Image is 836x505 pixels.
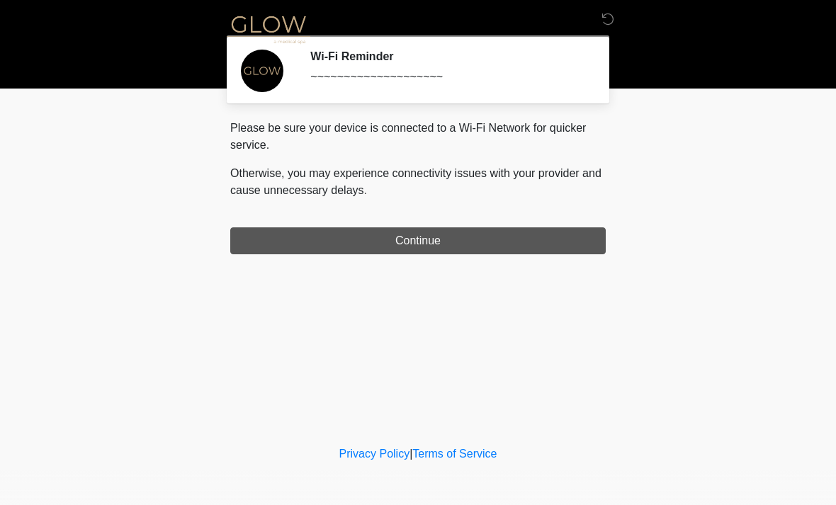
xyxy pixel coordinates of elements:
[409,448,412,460] a: |
[230,227,606,254] button: Continue
[230,120,606,154] p: Please be sure your device is connected to a Wi-Fi Network for quicker service.
[216,11,321,47] img: Glow Medical Spa Logo
[241,50,283,92] img: Agent Avatar
[230,165,606,199] p: Otherwise, you may experience connectivity issues with your provider and cause unnecessary delays
[364,184,367,196] span: .
[310,69,584,86] div: ~~~~~~~~~~~~~~~~~~~~
[339,448,410,460] a: Privacy Policy
[412,448,497,460] a: Terms of Service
